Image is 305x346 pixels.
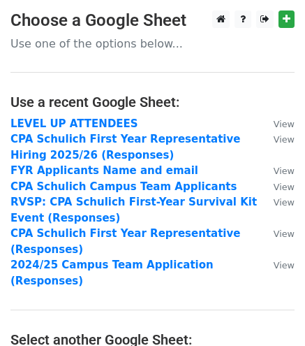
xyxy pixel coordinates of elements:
[10,36,295,51] p: Use one of the options below...
[274,260,295,271] small: View
[260,196,295,208] a: View
[260,259,295,271] a: View
[10,10,295,31] h3: Choose a Google Sheet
[10,164,198,177] a: FYR Applicants Name and email
[260,117,295,130] a: View
[260,180,295,193] a: View
[260,227,295,240] a: View
[274,229,295,239] small: View
[10,133,240,161] a: CPA Schulich First Year Representative Hiring 2025/26 (Responses)
[10,259,214,287] a: 2024/25 Campus Team Application (Responses)
[274,119,295,129] small: View
[10,94,295,110] h4: Use a recent Google Sheet:
[260,133,295,145] a: View
[10,196,257,224] a: RVSP: CPA Schulich First-Year Survival Kit Event (Responses)
[260,164,295,177] a: View
[10,227,240,256] a: CPA Schulich First Year Representative (Responses)
[274,197,295,208] small: View
[274,182,295,192] small: View
[274,166,295,176] small: View
[10,180,237,193] a: CPA Schulich Campus Team Applicants
[10,117,138,130] a: LEVEL UP ATTENDEES
[274,134,295,145] small: View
